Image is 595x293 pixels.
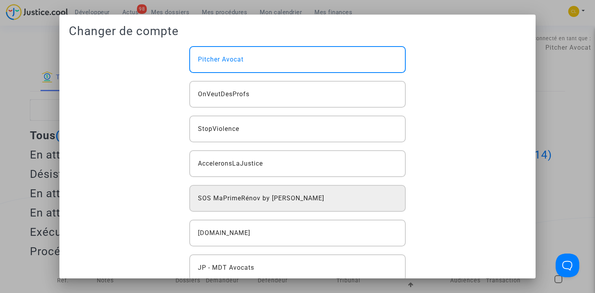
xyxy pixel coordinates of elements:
span: JP - MDT Avocats [198,263,254,272]
span: AcceleronsLaJustice [198,159,263,168]
span: OnVeutDesProfs [198,90,249,99]
span: [DOMAIN_NAME] [198,228,250,238]
h1: Changer de compte [69,24,526,38]
span: StopViolence [198,124,239,134]
span: Pitcher Avocat [198,55,244,64]
span: SOS MaPrimeRénov by [PERSON_NAME] [198,194,324,203]
iframe: Help Scout Beacon - Open [556,254,579,277]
